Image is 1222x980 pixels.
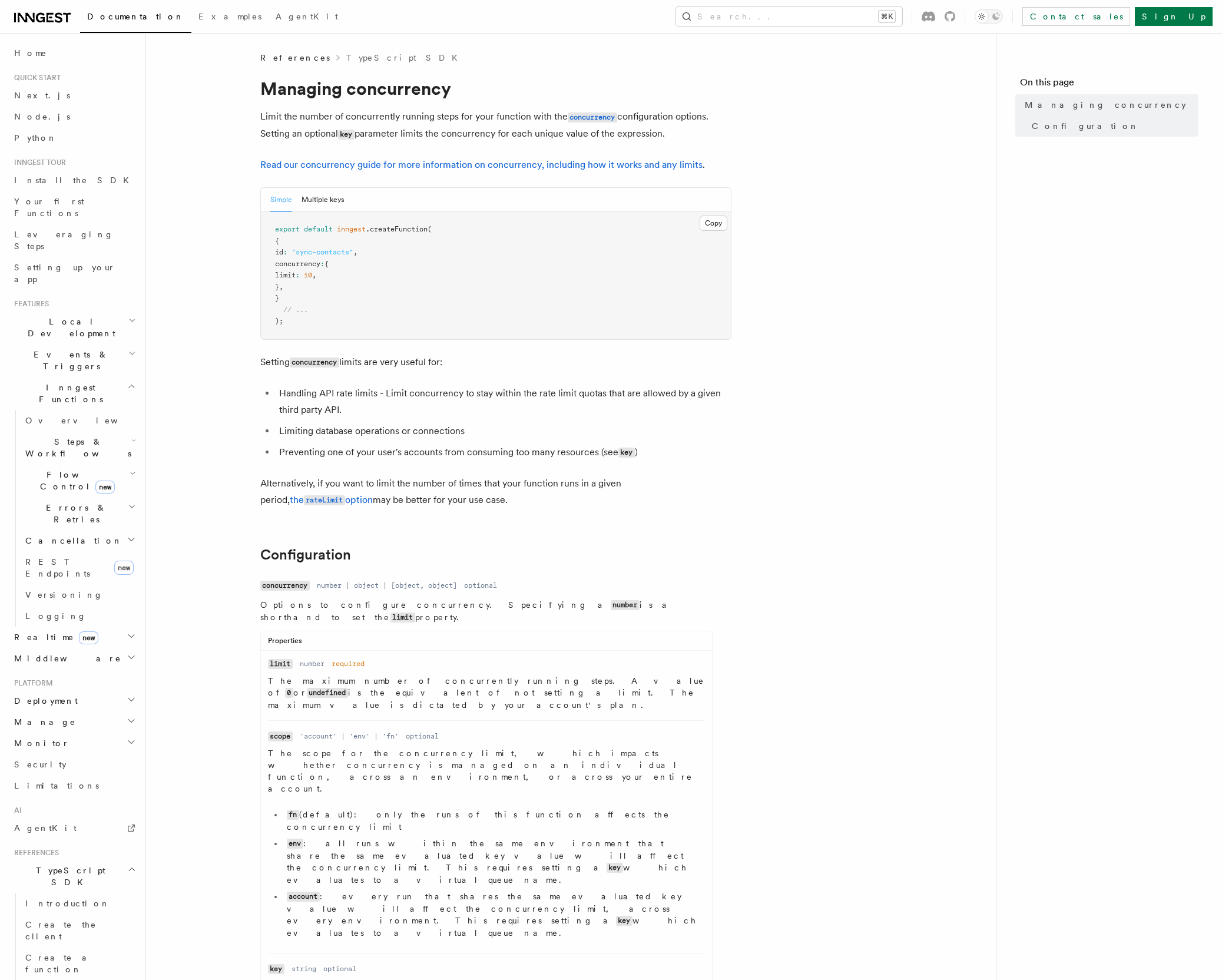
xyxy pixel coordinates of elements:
span: : [320,260,324,268]
dd: number [300,659,324,668]
span: References [9,848,59,857]
span: .createFunction [366,225,428,233]
span: { [324,260,329,268]
code: key [607,863,623,873]
span: Monitor [9,737,69,749]
span: ( [428,225,432,233]
code: key [338,130,355,140]
button: Middleware [9,648,138,669]
code: key [616,916,632,926]
span: 10 [304,271,312,279]
span: Versioning [25,590,103,600]
code: rateLimit [304,495,345,505]
button: Search...⌘K [676,7,902,26]
li: : every run that shares the same evaluated key value will affect the concurrency limit, across ev... [283,890,705,939]
span: "sync-contacts" [292,248,353,256]
button: Inngest Functions [9,377,138,410]
a: AgentKit [269,4,345,32]
span: Next.js [14,91,70,100]
dd: number | object | [object, object] [317,581,457,590]
span: Limitations [14,781,99,790]
a: Configuration [260,547,351,563]
span: Local Development [9,316,128,339]
span: default [304,225,333,233]
button: TypeScript SDK [9,860,138,893]
span: REST Endpoints [25,557,90,578]
span: Setting up your app [14,263,115,284]
p: Setting limits are very useful for: [260,354,731,371]
code: env [287,839,303,849]
li: (default): only the runs of this function affects the concurrency limit [283,809,705,833]
a: Versioning [21,584,138,605]
code: account [287,892,320,902]
li: Preventing one of your user's accounts from consuming too many resources (see ) [276,444,731,461]
a: Examples [191,4,269,32]
li: : all runs within the same environment that share the same evaluated key value will affect the co... [283,837,705,886]
span: Inngest tour [9,158,66,167]
li: Limiting database operations or connections [276,423,731,439]
span: AI [9,806,22,815]
button: Copy [700,216,727,231]
a: Node.js [9,106,138,127]
button: Errors & Retries [21,497,138,530]
kbd: ⌘K [879,11,895,22]
span: id [275,248,283,256]
code: scope [268,731,293,741]
div: Inngest Functions [9,410,138,627]
button: Local Development [9,311,138,344]
span: Introduction [25,899,110,908]
span: Examples [198,12,261,21]
span: References [260,52,330,64]
a: Create a function [21,947,138,980]
a: Setting up your app [9,257,138,290]
a: Your first Functions [9,191,138,224]
span: Security [14,760,67,769]
span: export [275,225,300,233]
div: Properties [261,636,712,651]
span: Deployment [9,695,78,707]
span: // ... [283,306,308,314]
p: Limit the number of concurrently running steps for your function with the configuration options. ... [260,108,731,143]
a: AgentKit [9,817,138,839]
span: Create a function [25,953,95,974]
span: Leveraging Steps [14,230,114,251]
button: Toggle dark mode [975,9,1003,24]
span: concurrency [275,260,320,268]
span: Python [14,133,57,143]
code: key [268,964,284,974]
a: REST Endpointsnew [21,551,138,584]
li: Handling API rate limits - Limit concurrency to stay within the rate limit quotas that are allowe... [276,385,731,418]
code: number [611,600,640,610]
span: { [275,237,279,245]
a: Logging [21,605,138,627]
h1: Managing concurrency [260,78,731,99]
button: Cancellation [21,530,138,551]
span: Managing concurrency [1025,99,1186,111]
a: Limitations [9,775,138,796]
dd: string [292,964,316,974]
code: 0 [285,688,293,698]
a: Configuration [1027,115,1198,137]
span: Inngest Functions [9,382,127,405]
a: Python [9,127,138,148]
a: Contact sales [1022,7,1130,26]
span: } [275,294,279,302]
button: Monitor [9,733,138,754]
code: limit [268,659,293,669]
span: new [114,561,134,575]
span: Install the SDK [14,176,136,185]
span: limit [275,271,296,279]
span: Documentation [87,12,184,21]
span: Logging [25,611,87,621]
dd: optional [464,581,497,590]
button: Multiple keys [302,188,344,212]
span: AgentKit [276,12,338,21]
a: Next.js [9,85,138,106]
p: The scope for the concurrency limit, which impacts whether concurrency is managed on an individua... [268,747,705,794]
span: Manage [9,716,76,728]
dd: 'account' | 'env' | 'fn' [300,731,399,741]
span: AgentKit [14,823,77,833]
span: Flow Control [21,469,130,492]
a: Managing concurrency [1020,94,1198,115]
span: : [296,271,300,279]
